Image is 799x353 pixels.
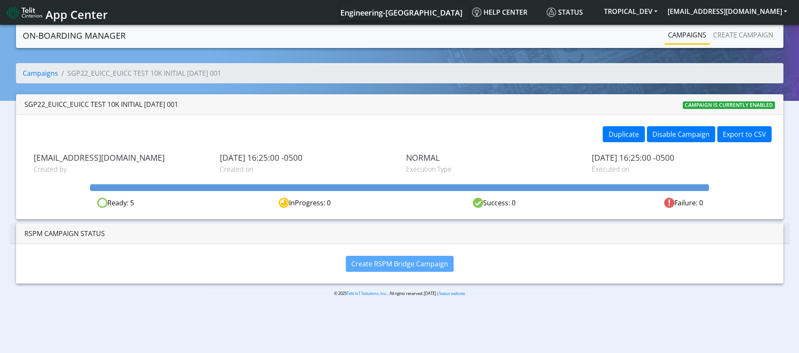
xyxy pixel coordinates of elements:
[439,291,465,296] a: Status website
[351,259,448,268] span: Create RSPM Bridge Campaign
[34,153,207,162] span: [EMAIL_ADDRESS][DOMAIN_NAME]
[97,198,107,208] img: ready.svg
[592,164,765,174] span: Executed on
[717,126,772,142] button: Export to CSV
[210,198,399,208] div: InProgress: 0
[7,6,42,19] img: logo-telit-cinterion-gw-new.png
[346,256,454,272] button: Create RSPM Bridge Campaign
[206,290,593,297] p: © 2025 . All rights reserved.[DATE] |
[23,27,126,44] a: On-Boarding Manager
[665,27,710,43] a: Campaigns
[7,3,107,21] a: App Center
[58,68,221,78] li: SGP22_EUICC_EUICC TEST 10K INITIAL [DATE] 001
[683,101,775,109] span: Campaign is currently enabled
[547,8,556,17] img: status.svg
[472,8,481,17] img: knowledge.svg
[589,198,778,208] div: Failure: 0
[663,4,792,19] button: [EMAIL_ADDRESS][DOMAIN_NAME]
[547,8,583,17] span: Status
[340,4,462,21] a: Your current platform instance
[603,126,645,142] button: Duplicate
[406,164,580,174] span: Execution Type
[347,291,387,296] a: Telit IoT Solutions, Inc.
[220,164,393,174] span: Created on
[23,69,58,78] a: Campaigns
[400,198,589,208] div: Success: 0
[16,63,783,90] nav: breadcrumb
[710,27,777,43] a: Create campaign
[340,8,462,18] span: Engineering-[GEOGRAPHIC_DATA]
[24,229,105,238] span: RSPM Campaign Status
[599,4,663,19] button: TROPICAL_DEV
[45,7,108,22] span: App Center
[592,153,765,162] span: [DATE] 16:25:00 -0500
[469,4,543,21] a: Help center
[472,8,527,17] span: Help center
[21,198,210,208] div: Ready: 5
[24,99,178,109] div: SGP22_EUICC_EUICC TEST 10K INITIAL [DATE] 001
[34,164,207,174] span: Created by
[664,198,674,208] img: fail.svg
[647,126,715,142] button: Disable Campaign
[543,4,599,21] a: Status
[406,153,580,162] span: NORMAL
[279,198,289,208] img: in-progress.svg
[220,153,393,162] span: [DATE] 16:25:00 -0500
[473,198,483,208] img: success.svg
